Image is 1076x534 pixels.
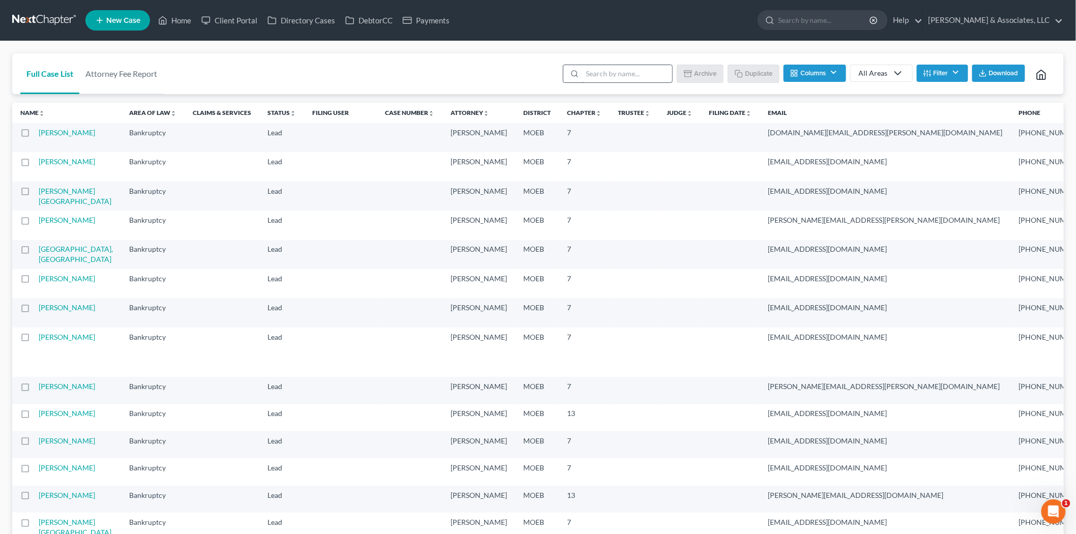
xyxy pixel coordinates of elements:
[483,110,489,116] i: unfold_more
[859,68,888,78] div: All Areas
[515,486,559,513] td: MOEB
[768,463,1003,473] pre: [EMAIL_ADDRESS][DOMAIN_NAME]
[442,328,515,377] td: [PERSON_NAME]
[559,123,610,152] td: 7
[39,303,95,312] a: [PERSON_NAME]
[153,11,196,29] a: Home
[559,431,610,458] td: 7
[121,298,185,327] td: Bankruptcy
[559,211,610,240] td: 7
[121,328,185,377] td: Bankruptcy
[618,109,650,116] a: Trusteeunfold_more
[39,491,95,499] a: [PERSON_NAME]
[515,458,559,485] td: MOEB
[259,240,304,269] td: Lead
[290,110,296,116] i: unfold_more
[106,17,140,24] span: New Case
[745,110,752,116] i: unfold_more
[304,103,377,123] th: Filing User
[515,240,559,269] td: MOEB
[442,486,515,513] td: [PERSON_NAME]
[259,486,304,513] td: Lead
[39,245,113,263] a: [GEOGRAPHIC_DATA], [GEOGRAPHIC_DATA]
[442,377,515,404] td: [PERSON_NAME]
[442,211,515,240] td: [PERSON_NAME]
[686,110,693,116] i: unfold_more
[259,298,304,327] td: Lead
[259,404,304,431] td: Lead
[121,123,185,152] td: Bankruptcy
[582,65,672,82] input: Search by name...
[129,109,176,116] a: Area of Lawunfold_more
[559,328,610,377] td: 7
[515,182,559,211] td: MOEB
[515,431,559,458] td: MOEB
[768,490,1003,500] pre: [PERSON_NAME][EMAIL_ADDRESS][DOMAIN_NAME]
[559,486,610,513] td: 13
[442,240,515,269] td: [PERSON_NAME]
[262,11,340,29] a: Directory Cases
[1041,499,1066,524] iframe: Intercom live chat
[644,110,650,116] i: unfold_more
[515,103,559,123] th: District
[39,187,111,205] a: [PERSON_NAME][GEOGRAPHIC_DATA]
[39,274,95,283] a: [PERSON_NAME]
[972,65,1025,82] button: Download
[121,431,185,458] td: Bankruptcy
[760,103,1011,123] th: Email
[39,110,45,116] i: unfold_more
[39,436,95,445] a: [PERSON_NAME]
[768,244,1003,254] pre: [EMAIL_ADDRESS][DOMAIN_NAME]
[121,269,185,298] td: Bankruptcy
[768,128,1003,138] pre: [DOMAIN_NAME][EMAIL_ADDRESS][PERSON_NAME][DOMAIN_NAME]
[888,11,922,29] a: Help
[442,269,515,298] td: [PERSON_NAME]
[768,517,1003,527] pre: [EMAIL_ADDRESS][DOMAIN_NAME]
[515,269,559,298] td: MOEB
[121,486,185,513] td: Bankruptcy
[259,152,304,181] td: Lead
[20,109,45,116] a: Nameunfold_more
[185,103,259,123] th: Claims & Services
[121,240,185,269] td: Bankruptcy
[39,157,95,166] a: [PERSON_NAME]
[451,109,489,116] a: Attorneyunfold_more
[778,11,871,29] input: Search by name...
[768,381,1003,392] pre: [PERSON_NAME][EMAIL_ADDRESS][PERSON_NAME][DOMAIN_NAME]
[121,152,185,181] td: Bankruptcy
[39,382,95,391] a: [PERSON_NAME]
[989,69,1019,77] span: Download
[267,109,296,116] a: Statusunfold_more
[768,186,1003,196] pre: [EMAIL_ADDRESS][DOMAIN_NAME]
[709,109,752,116] a: Filing Dateunfold_more
[121,211,185,240] td: Bankruptcy
[442,152,515,181] td: [PERSON_NAME]
[39,463,95,472] a: [PERSON_NAME]
[559,269,610,298] td: 7
[1062,499,1070,508] span: 1
[121,182,185,211] td: Bankruptcy
[196,11,262,29] a: Client Portal
[340,11,398,29] a: DebtorCC
[515,123,559,152] td: MOEB
[559,240,610,269] td: 7
[39,216,95,224] a: [PERSON_NAME]
[768,332,1003,342] pre: [EMAIL_ADDRESS][DOMAIN_NAME]
[559,152,610,181] td: 7
[595,110,602,116] i: unfold_more
[398,11,455,29] a: Payments
[559,458,610,485] td: 7
[428,110,434,116] i: unfold_more
[667,109,693,116] a: Judgeunfold_more
[559,298,610,327] td: 7
[515,404,559,431] td: MOEB
[784,65,846,82] button: Columns
[559,404,610,431] td: 13
[20,53,79,94] a: Full Case List
[768,303,1003,313] pre: [EMAIL_ADDRESS][DOMAIN_NAME]
[39,128,95,137] a: [PERSON_NAME]
[768,436,1003,446] pre: [EMAIL_ADDRESS][DOMAIN_NAME]
[259,377,304,404] td: Lead
[79,53,163,94] a: Attorney Fee Report
[515,298,559,327] td: MOEB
